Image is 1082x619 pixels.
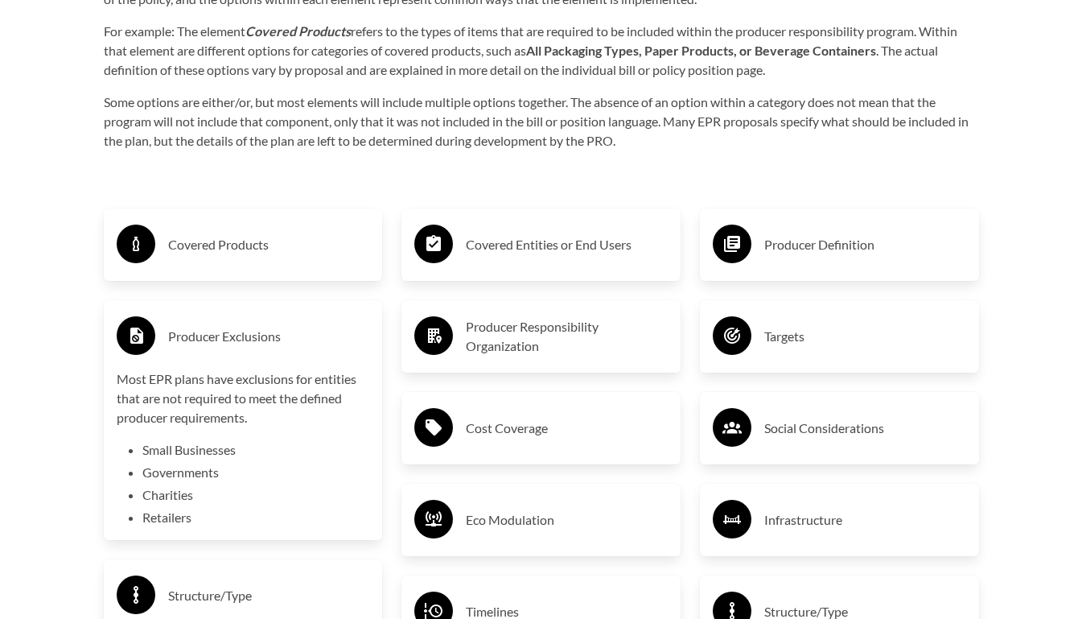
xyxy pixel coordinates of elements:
h3: Eco Modulation [466,507,668,533]
strong: Covered Products [245,23,351,39]
p: For example: The element refers to the types of items that are required to be included within the... [104,22,979,80]
h3: Social Considerations [764,415,966,441]
h3: Targets [764,324,966,349]
h3: Producer Definition [764,232,966,258]
p: Most EPR plans have exclusions for entities that are not required to meet the defined producer re... [117,369,370,427]
h3: Covered Products [168,232,370,258]
h3: Infrastructure [764,507,966,533]
li: Governments [142,463,370,482]
strong: All Packaging Types, Paper Products, or Beverage Containers [526,43,876,58]
li: Small Businesses [142,440,370,460]
h3: Producer Exclusions [168,324,370,349]
li: Charities [142,485,370,505]
h3: Covered Entities or End Users [466,232,668,258]
li: Retailers [142,508,370,527]
p: Some options are either/or, but most elements will include multiple options together. The absence... [104,93,979,151]
h3: Producer Responsibility Organization [466,317,668,356]
h3: Structure/Type [168,583,370,609]
h3: Cost Coverage [466,415,668,441]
